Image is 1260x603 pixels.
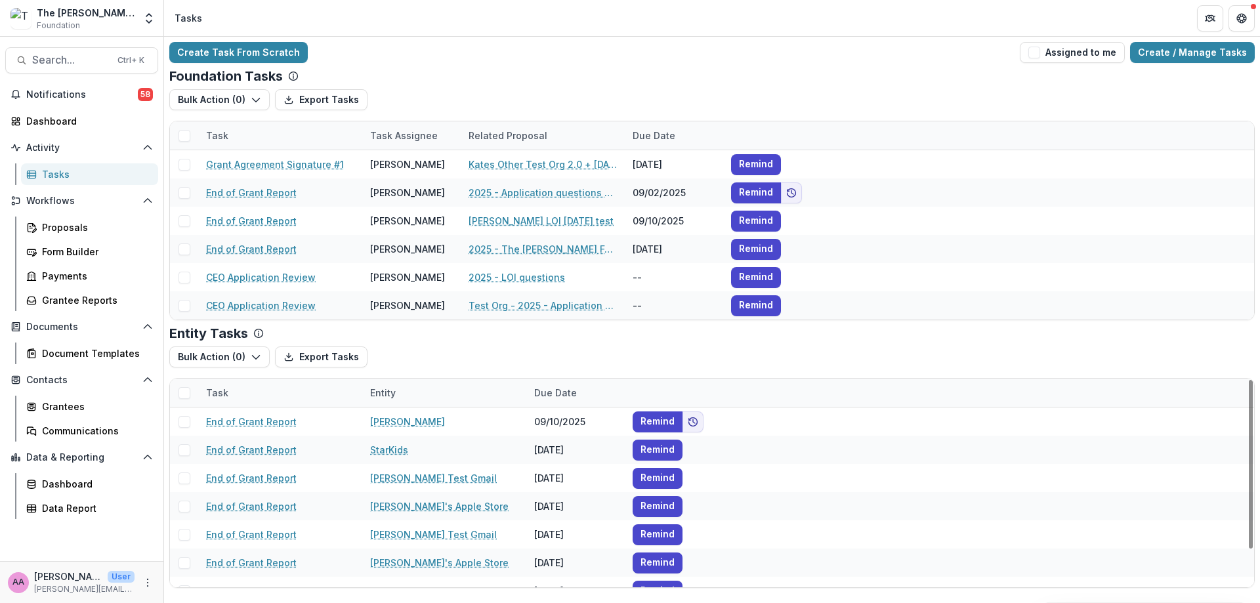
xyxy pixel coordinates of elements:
div: Related Proposal [461,121,625,150]
div: 09/10/2025 [526,407,625,436]
div: Task Assignee [362,129,446,142]
a: Data Report [21,497,158,519]
a: CEO Application Review [206,270,316,284]
a: Communications [21,420,158,442]
div: -- [625,291,723,320]
div: -- [625,263,723,291]
a: End of Grant Report [206,471,297,485]
button: Export Tasks [275,89,367,110]
div: Task [198,386,236,400]
div: Entity [362,386,404,400]
div: Ctrl + K [115,53,147,68]
a: End of Grant Report [206,415,297,428]
div: [PERSON_NAME] [370,214,445,228]
div: [PERSON_NAME] [370,270,445,284]
div: The [PERSON_NAME] Foundation Workflow Sandbox [37,6,135,20]
button: Remind [731,211,781,232]
div: Task [198,121,362,150]
p: [PERSON_NAME][EMAIL_ADDRESS][DOMAIN_NAME] [34,583,135,595]
span: Foundation [37,20,80,31]
a: End of Grant Report [206,242,297,256]
button: Export Tasks [275,346,367,367]
a: StarKids [370,584,408,598]
a: Grant Agreement Signature #1 [206,157,344,171]
a: End of Grant Report [206,186,297,199]
button: Remind [633,468,682,489]
div: Form Builder [42,245,148,259]
button: Remind [731,295,781,316]
a: End of Grant Report [206,499,297,513]
a: End of Grant Report [206,556,297,570]
a: StarKids [370,443,408,457]
a: Create Task From Scratch [169,42,308,63]
div: [DATE] [526,549,625,577]
a: Form Builder [21,241,158,262]
button: Remind [731,267,781,288]
div: Due Date [526,379,625,407]
button: More [140,575,156,591]
a: End of Grant Report [206,528,297,541]
div: [PERSON_NAME] [370,299,445,312]
span: Search... [32,54,110,66]
div: [DATE] [526,436,625,464]
button: Search... [5,47,158,73]
div: Entity [362,379,526,407]
a: Kates Other Test Org 2.0 + [DATE] [469,157,617,171]
button: Remind [731,239,781,260]
div: Task [198,129,236,142]
div: [PERSON_NAME] [370,157,445,171]
div: Data Report [42,501,148,515]
a: 2025 - The [PERSON_NAME] Foundation General Grant Application [469,242,617,256]
div: [PERSON_NAME] [370,186,445,199]
button: Get Help [1228,5,1255,31]
nav: breadcrumb [169,9,207,28]
a: [PERSON_NAME] LOI [DATE] test [469,214,614,228]
a: Dashboard [5,110,158,132]
span: 58 [138,88,153,101]
button: Remind [633,552,682,573]
button: Add to friends [781,182,802,203]
a: End of Grant Report [206,584,297,598]
div: Dashboard [42,477,148,491]
a: Tasks [21,163,158,185]
button: Bulk Action (0) [169,346,270,367]
div: Grantee Reports [42,293,148,307]
span: Data & Reporting [26,452,137,463]
span: Notifications [26,89,138,100]
a: Test Org - 2025 - Application questions over 25K [469,299,617,312]
button: Notifications58 [5,84,158,105]
div: Tasks [42,167,148,181]
div: Task [198,379,362,407]
a: [PERSON_NAME] Test Gmail [370,471,497,485]
div: [DATE] [526,464,625,492]
div: Communications [42,424,148,438]
p: [PERSON_NAME] [34,570,102,583]
button: Add to friends [682,411,703,432]
div: 09/02/2025 [625,178,723,207]
img: The Frist Foundation Workflow Sandbox [10,8,31,29]
button: Assigned to me [1020,42,1125,63]
div: Dashboard [26,114,148,128]
button: Bulk Action (0) [169,89,270,110]
a: CEO Application Review [206,299,316,312]
a: [PERSON_NAME] Test Gmail [370,528,497,541]
a: 2025 - Application questions over 25K [469,186,617,199]
div: Task Assignee [362,121,461,150]
span: Workflows [26,196,137,207]
div: Proposals [42,220,148,234]
div: [DATE] [625,150,723,178]
div: [DATE] [625,235,723,263]
a: Grantees [21,396,158,417]
div: 09/10/2025 [625,207,723,235]
button: Remind [633,581,682,602]
a: End of Grant Report [206,443,297,457]
button: Remind [633,440,682,461]
div: Tasks [175,11,202,25]
a: Grantee Reports [21,289,158,311]
div: Grantees [42,400,148,413]
button: Remind [633,496,682,517]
